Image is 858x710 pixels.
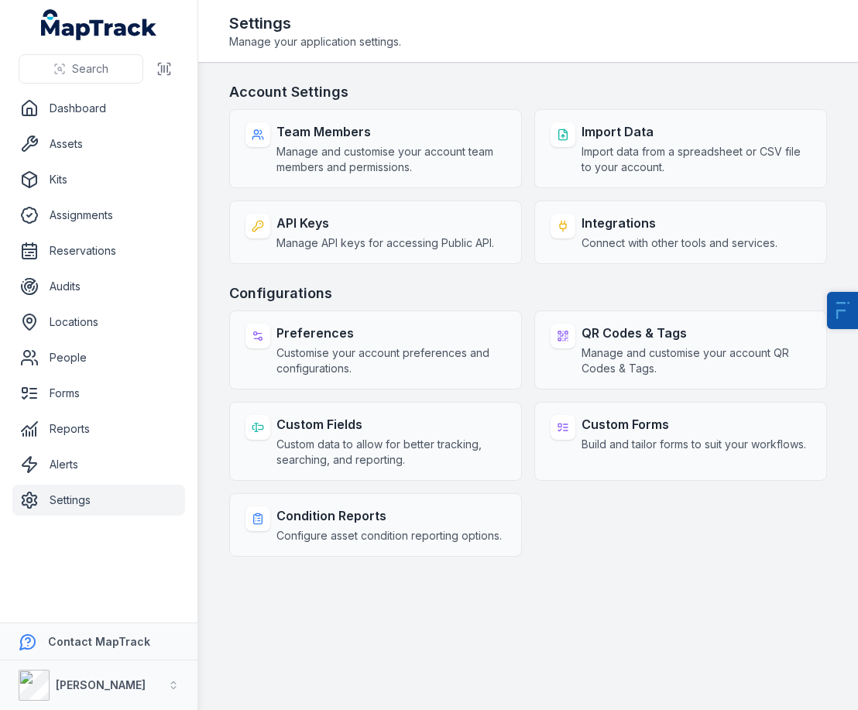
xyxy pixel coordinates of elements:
a: Custom FieldsCustom data to allow for better tracking, searching, and reporting. [229,402,522,481]
strong: API Keys [276,214,494,232]
strong: Custom Fields [276,415,506,434]
a: Locations [12,307,185,338]
a: Team MembersManage and customise your account team members and permissions. [229,109,522,188]
a: Import DataImport data from a spreadsheet or CSV file to your account. [534,109,827,188]
a: Reservations [12,235,185,266]
span: Manage API keys for accessing Public API. [276,235,494,251]
span: Manage your application settings. [229,34,401,50]
h2: Settings [229,12,401,34]
a: Assets [12,129,185,159]
a: Forms [12,378,185,409]
a: API KeysManage API keys for accessing Public API. [229,201,522,264]
a: QR Codes & TagsManage and customise your account QR Codes & Tags. [534,310,827,389]
strong: Condition Reports [276,506,502,525]
a: Condition ReportsConfigure asset condition reporting options. [229,493,522,557]
button: Search [19,54,143,84]
a: IntegrationsConnect with other tools and services. [534,201,827,264]
span: Search [72,61,108,77]
a: People [12,342,185,373]
a: Reports [12,413,185,444]
a: Dashboard [12,93,185,124]
strong: Integrations [582,214,777,232]
span: Connect with other tools and services. [582,235,777,251]
strong: Preferences [276,324,506,342]
a: MapTrack [41,9,157,40]
a: Alerts [12,449,185,480]
span: Configure asset condition reporting options. [276,528,502,544]
h3: Account Settings [229,81,827,103]
span: Build and tailor forms to suit your workflows. [582,437,806,452]
a: Kits [12,164,185,195]
span: Manage and customise your account QR Codes & Tags. [582,345,811,376]
a: Settings [12,485,185,516]
a: Custom FormsBuild and tailor forms to suit your workflows. [534,402,827,481]
span: Customise your account preferences and configurations. [276,345,506,376]
strong: Import Data [582,122,811,141]
strong: Custom Forms [582,415,806,434]
a: PreferencesCustomise your account preferences and configurations. [229,310,522,389]
a: Audits [12,271,185,302]
span: Manage and customise your account team members and permissions. [276,144,506,175]
span: Custom data to allow for better tracking, searching, and reporting. [276,437,506,468]
span: Import data from a spreadsheet or CSV file to your account. [582,144,811,175]
strong: Team Members [276,122,506,141]
strong: QR Codes & Tags [582,324,811,342]
a: Assignments [12,200,185,231]
strong: Contact MapTrack [48,635,150,648]
h3: Configurations [229,283,827,304]
strong: [PERSON_NAME] [56,678,146,691]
